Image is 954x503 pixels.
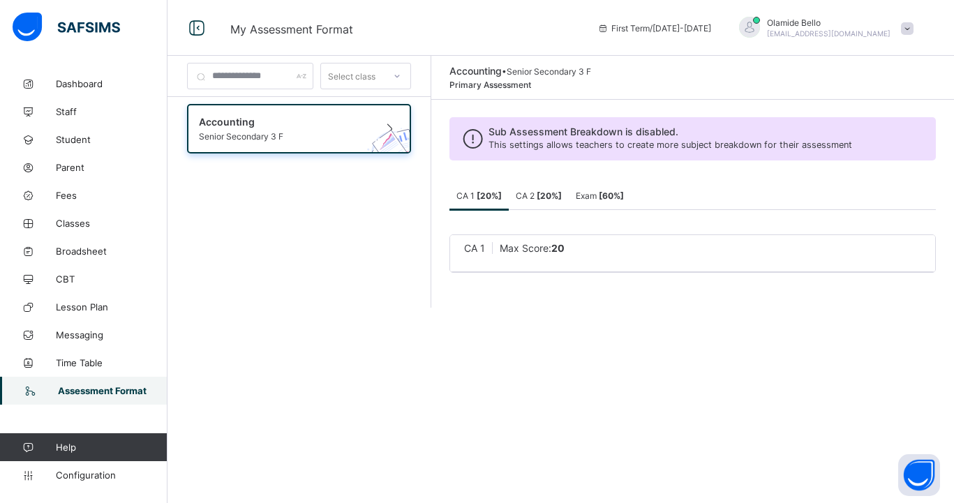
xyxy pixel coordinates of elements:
span: Senior Secondary 3 F [199,131,373,142]
span: Broadsheet [56,246,167,257]
span: CA 1 [464,242,485,254]
b: [ 60 %] [599,190,624,201]
span: Lesson Plan [56,301,167,313]
b: [ 20 %] [537,190,562,201]
div: OlamideBello [725,17,921,40]
span: Exam [576,190,624,201]
button: Open asap [898,454,940,496]
span: My Assessment Format [230,22,353,36]
span: Staff [56,106,167,117]
span: Messaging [56,329,167,340]
b: [ 20 %] [477,190,502,201]
span: Help [56,442,167,453]
span: Assessment Format [58,385,167,396]
span: session/term information [597,23,711,33]
span: [EMAIL_ADDRESS][DOMAIN_NAME] [767,29,890,38]
span: Max Score: [500,242,565,254]
span: Classes [56,218,167,229]
span: Dashboard [56,78,167,89]
span: Sub Assessment Breakdown is disabled. [489,126,852,137]
span: Fees [56,190,167,201]
span: CA 2 [516,190,562,201]
span: Parent [56,162,167,173]
span: This settings allows teachers to create more subject breakdown for their assessment [489,140,852,150]
span: Accounting [449,65,502,77]
span: Student [56,134,167,145]
span: Accounting [199,116,373,128]
span: Senior Secondary 3 F [507,66,591,77]
img: safsims [13,13,120,42]
span: Configuration [56,470,167,481]
span: Primary Assessment [449,80,531,90]
div: Select class [328,63,375,89]
span: CBT [56,273,167,285]
b: 20 [551,242,565,254]
span: Time Table [56,357,167,368]
span: Olamide Bello [767,17,890,28]
span: CA 1 [456,190,502,201]
div: • [449,65,591,77]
